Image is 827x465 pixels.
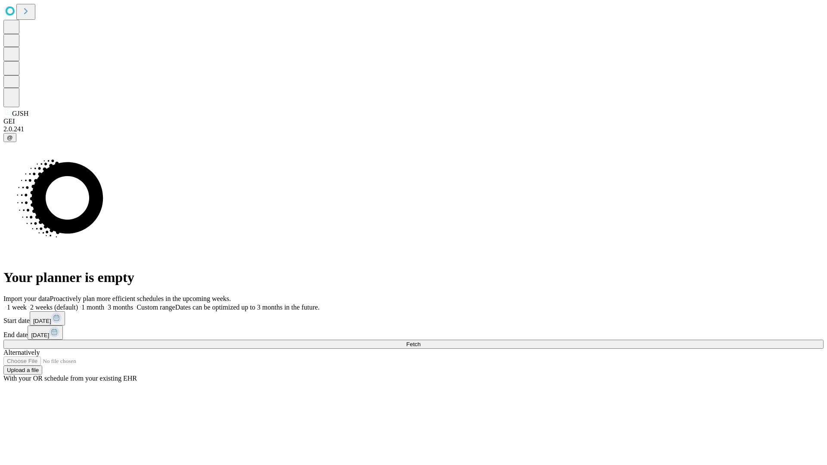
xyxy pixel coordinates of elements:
div: GEI [3,118,824,125]
span: 1 month [81,304,104,311]
span: 3 months [108,304,133,311]
span: Import your data [3,295,50,302]
span: @ [7,134,13,141]
button: @ [3,133,16,142]
span: [DATE] [33,318,51,324]
h1: Your planner is empty [3,270,824,285]
span: With your OR schedule from your existing EHR [3,375,137,382]
span: [DATE] [31,332,49,338]
div: End date [3,325,824,340]
span: GJSH [12,110,28,117]
span: Proactively plan more efficient schedules in the upcoming weeks. [50,295,231,302]
span: Alternatively [3,349,40,356]
button: Upload a file [3,366,42,375]
button: [DATE] [30,311,65,325]
span: 2 weeks (default) [30,304,78,311]
span: 1 week [7,304,27,311]
button: [DATE] [28,325,63,340]
div: Start date [3,311,824,325]
span: Fetch [406,341,420,347]
span: Dates can be optimized up to 3 months in the future. [175,304,320,311]
span: Custom range [137,304,175,311]
button: Fetch [3,340,824,349]
div: 2.0.241 [3,125,824,133]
